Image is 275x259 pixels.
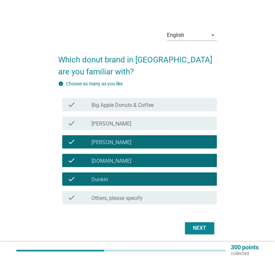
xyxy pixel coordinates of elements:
p: 300 points [231,244,259,250]
button: Next [185,222,214,234]
i: check [68,194,75,202]
i: check [68,175,75,183]
i: info [58,81,64,86]
label: [DOMAIN_NAME] [91,158,131,164]
i: check [68,101,75,109]
i: check [68,156,75,164]
div: English [167,32,184,38]
p: collected [231,250,259,256]
label: [PERSON_NAME] [91,121,131,127]
label: Choose as many as you like [66,81,123,86]
i: arrow_drop_down [209,31,217,39]
h2: Which donut brand in [GEOGRAPHIC_DATA] are you familiar with? [58,47,217,78]
label: Others, please specify [91,195,143,202]
label: [PERSON_NAME] [91,139,131,146]
i: check [68,119,75,127]
i: check [68,138,75,146]
div: Next [190,224,209,232]
label: Dunkin [91,176,108,183]
label: Big Apple Donuts & Coffee [91,102,154,109]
